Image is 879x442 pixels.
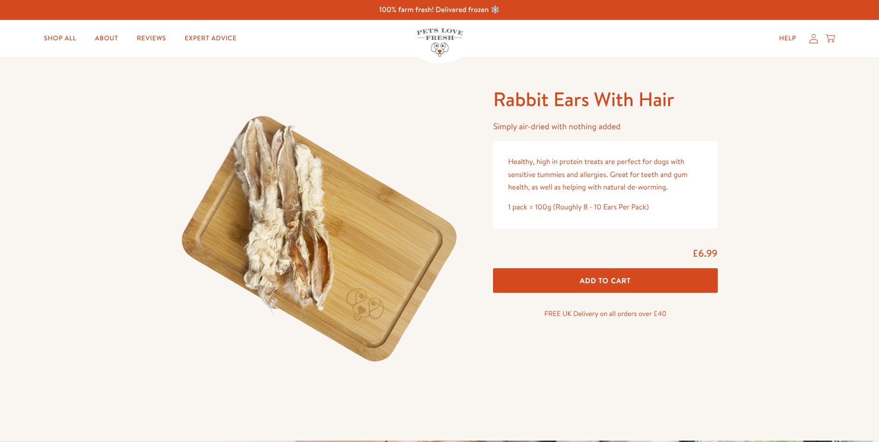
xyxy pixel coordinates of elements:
[88,29,126,48] a: About
[508,156,702,194] p: Healthy, high in protein treats are perfect for dogs with sensitive tummies and allergies. Great ...
[37,29,84,48] a: Shop All
[177,29,244,48] a: Expert Advice
[493,87,717,112] h1: Rabbit Ears With Hair
[493,308,717,320] p: FREE UK Delivery on all orders over £40
[493,120,717,134] p: Simply air-dried with nothing added
[129,29,173,48] a: Reviews
[162,87,471,396] img: Rabbit Ears With Hair
[580,276,631,285] span: Add To Cart
[692,246,717,260] span: £6.99
[493,268,717,293] button: Add To Cart
[417,28,463,57] img: Pets Love Fresh
[508,201,702,214] div: 1 pack = 100g (Roughly 8 - 10 Ears Per Pack)
[771,29,803,48] a: Help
